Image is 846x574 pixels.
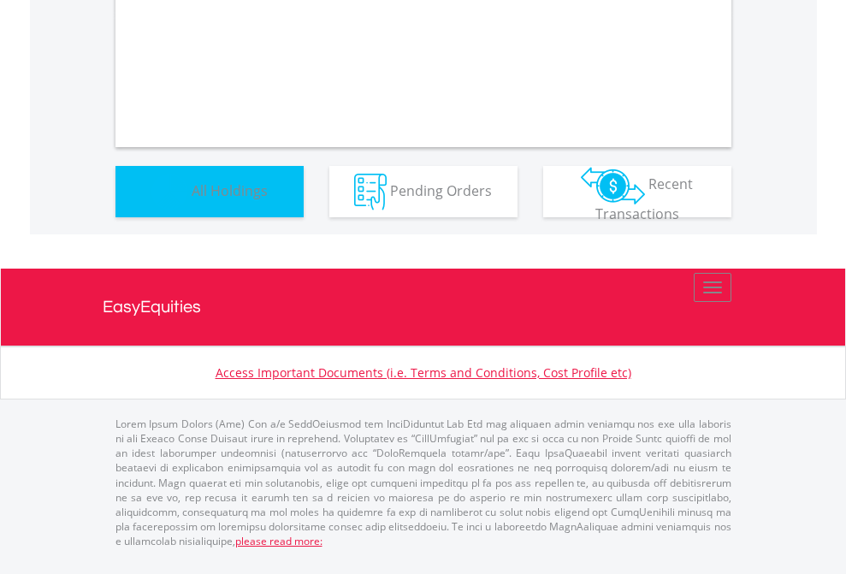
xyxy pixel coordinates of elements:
[103,269,744,346] a: EasyEquities
[390,180,492,199] span: Pending Orders
[354,174,387,210] img: pending_instructions-wht.png
[151,174,188,210] img: holdings-wht.png
[192,180,268,199] span: All Holdings
[115,166,304,217] button: All Holdings
[235,534,322,548] a: please read more:
[543,166,731,217] button: Recent Transactions
[329,166,518,217] button: Pending Orders
[216,364,631,381] a: Access Important Documents (i.e. Terms and Conditions, Cost Profile etc)
[581,167,645,204] img: transactions-zar-wht.png
[115,417,731,548] p: Lorem Ipsum Dolors (Ame) Con a/e SeddOeiusmod tem InciDiduntut Lab Etd mag aliquaen admin veniamq...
